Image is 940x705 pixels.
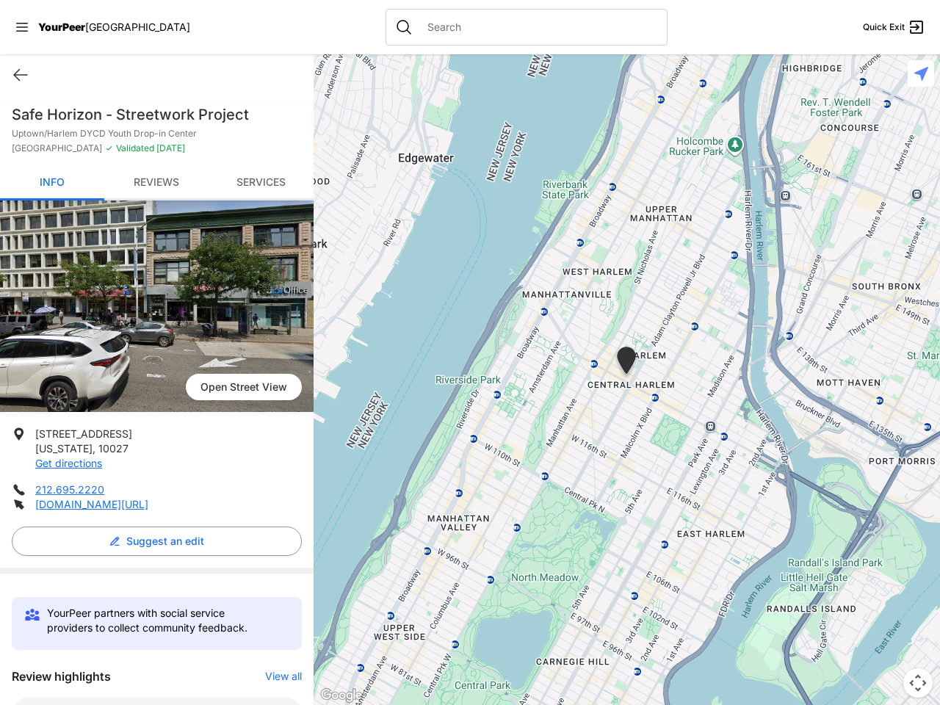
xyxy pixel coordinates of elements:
[154,142,185,153] span: [DATE]
[93,442,95,455] span: ,
[614,347,639,380] div: Uptown/Harlem DYCD Youth Drop-in Center
[104,166,209,200] a: Reviews
[317,686,366,705] img: Google
[903,668,933,698] button: Map camera controls
[35,498,148,510] a: [DOMAIN_NAME][URL]
[12,104,302,125] h1: Safe Horizon - Streetwork Project
[12,527,302,556] button: Suggest an edit
[38,21,85,33] span: YourPeer
[12,128,302,140] p: Uptown/Harlem DYCD Youth Drop-in Center
[85,21,190,33] span: [GEOGRAPHIC_DATA]
[35,457,102,469] a: Get directions
[863,18,925,36] a: Quick Exit
[35,442,93,455] span: [US_STATE]
[186,374,302,400] span: Open Street View
[209,166,313,200] a: Services
[105,142,113,154] span: ✓
[38,23,190,32] a: YourPeer[GEOGRAPHIC_DATA]
[265,669,302,684] button: View all
[419,20,658,35] input: Search
[317,686,366,705] a: Open this area in Google Maps (opens a new window)
[47,606,272,635] p: YourPeer partners with social service providers to collect community feedback.
[863,21,905,33] span: Quick Exit
[12,668,111,685] h3: Review highlights
[98,442,129,455] span: 10027
[126,534,204,549] span: Suggest an edit
[35,427,132,440] span: [STREET_ADDRESS]
[12,142,102,154] span: [GEOGRAPHIC_DATA]
[116,142,154,153] span: Validated
[35,483,104,496] a: 212.695.2220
